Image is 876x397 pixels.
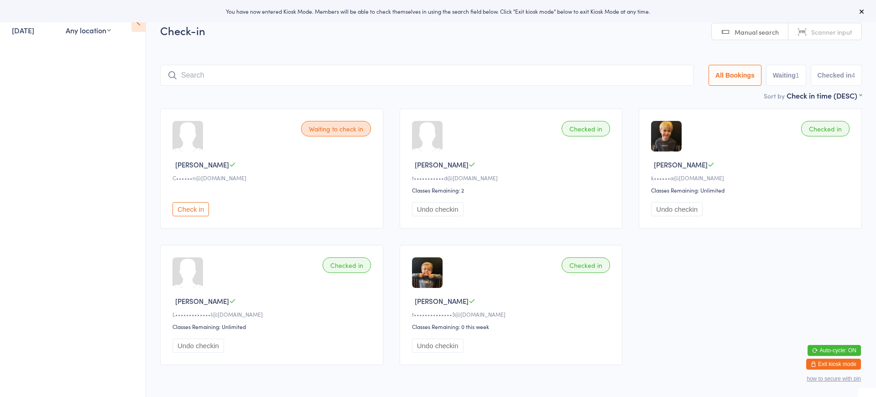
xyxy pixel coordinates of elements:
[808,345,861,356] button: Auto-cycle: ON
[412,186,613,194] div: Classes Remaining: 2
[15,7,861,15] div: You have now entered Kiosk Mode. Members will be able to check themselves in using the search fie...
[651,174,852,182] div: k••••••a@[DOMAIN_NAME]
[651,121,682,151] img: image1745473319.png
[806,359,861,370] button: Exit kiosk mode
[323,257,371,273] div: Checked in
[172,310,374,318] div: L•••••••••••••l@[DOMAIN_NAME]
[651,186,852,194] div: Classes Remaining: Unlimited
[412,202,464,216] button: Undo checkin
[709,65,761,86] button: All Bookings
[764,91,785,100] label: Sort by
[172,323,374,330] div: Classes Remaining: Unlimited
[175,160,229,169] span: [PERSON_NAME]
[735,27,779,37] span: Manual search
[412,174,613,182] div: t•••••••••••d@[DOMAIN_NAME]
[412,339,464,353] button: Undo checkin
[412,323,613,330] div: Classes Remaining: 0 this week
[562,257,610,273] div: Checked in
[654,160,708,169] span: [PERSON_NAME]
[851,72,855,79] div: 4
[562,121,610,136] div: Checked in
[172,202,209,216] button: Check in
[172,174,374,182] div: C••••••n@[DOMAIN_NAME]
[160,23,862,38] h2: Check-in
[796,72,799,79] div: 1
[811,27,852,37] span: Scanner input
[301,121,371,136] div: Waiting to check in
[766,65,806,86] button: Waiting1
[160,65,693,86] input: Search
[807,376,861,382] button: how to secure with pin
[651,202,703,216] button: Undo checkin
[66,25,111,35] div: Any location
[412,310,613,318] div: t••••••••••••••3@[DOMAIN_NAME]
[801,121,850,136] div: Checked in
[12,25,34,35] a: [DATE]
[412,257,443,288] img: image1743203415.png
[811,65,862,86] button: Checked in4
[787,90,862,100] div: Check in time (DESC)
[415,296,469,306] span: [PERSON_NAME]
[172,339,224,353] button: Undo checkin
[415,160,469,169] span: [PERSON_NAME]
[175,296,229,306] span: [PERSON_NAME]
